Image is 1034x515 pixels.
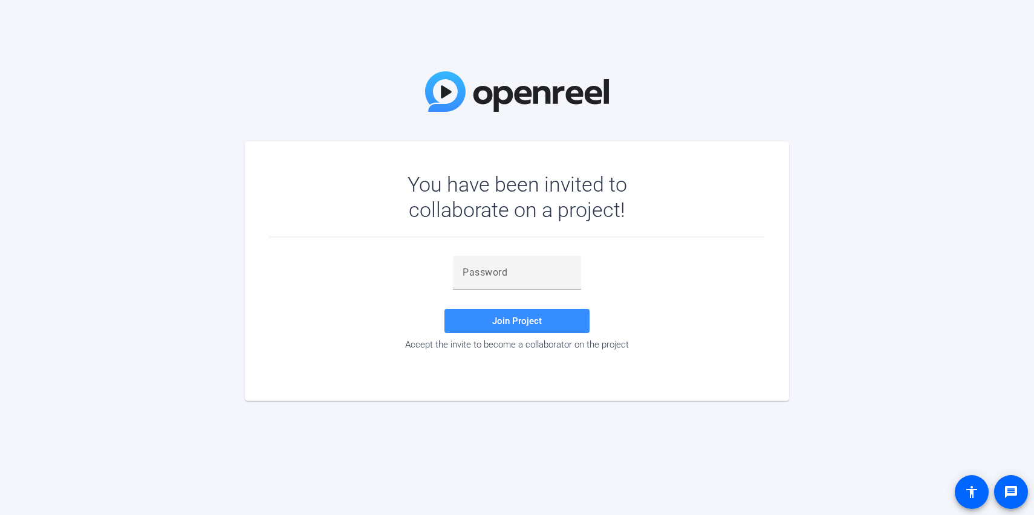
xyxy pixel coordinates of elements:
[425,71,609,112] img: OpenReel Logo
[444,309,590,333] button: Join Project
[1004,485,1018,499] mat-icon: message
[492,316,542,326] span: Join Project
[372,172,662,222] div: You have been invited to collaborate on a project!
[269,339,765,350] div: Accept the invite to become a collaborator on the project
[463,265,571,280] input: Password
[964,485,979,499] mat-icon: accessibility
